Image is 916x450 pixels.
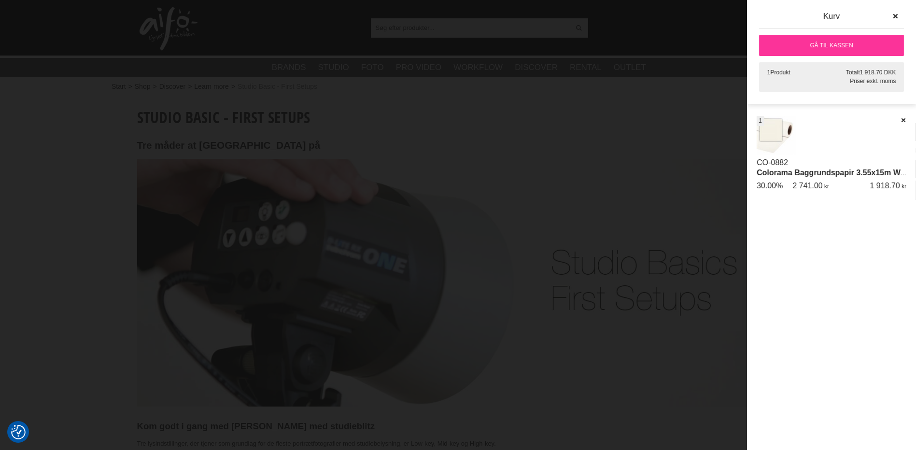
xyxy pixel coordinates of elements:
button: Samtykkepræferencer [11,423,26,441]
span: Kurv [823,12,840,21]
span: 1 [759,116,762,125]
span: 1 918.70 DKK [860,69,896,76]
span: 2 741.00 [792,182,822,190]
span: Produkt [770,69,790,76]
span: 1 918.70 [870,182,900,190]
img: Revisit consent button [11,425,26,439]
img: Colorama Baggrundspapir 3.55x15m White [757,116,796,155]
span: Priser exkl. moms [850,78,896,84]
a: CO-0882 [757,158,788,167]
span: Totalt [846,69,860,76]
span: 1 [767,69,771,76]
a: Gå til kassen [759,35,904,56]
span: 30.00% [757,182,783,190]
a: Colorama Baggrundspapir 3.55x15m White [757,169,914,177]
